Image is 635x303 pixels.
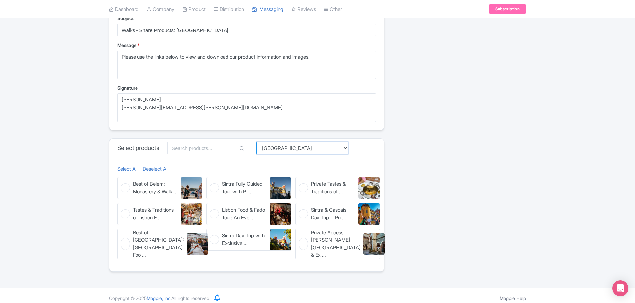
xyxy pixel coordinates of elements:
[117,42,136,48] span: Message
[117,85,138,91] span: Signature
[612,280,628,296] div: Open Intercom Messenger
[270,229,291,250] img: Sintra Day Trip with Exclusive Pre-Opening Pena Palace
[133,206,178,221] span: Tastes & Traditions of Lisbon Food Tour
[147,295,171,301] span: Magpie, Inc.
[117,15,134,21] span: Subject
[500,295,526,301] a: Magpie Help
[358,203,380,225] img: Sintra & Cascais Day Trip + Private Early Access Pena Palace
[358,177,380,199] img: Private Tastes & Traditions of Lisbon Food Tour
[181,203,202,225] img: Tastes & Traditions of Lisbon Food Tour
[117,51,376,79] textarea: Please use the links below to view and download our product information and images.
[143,165,168,173] a: Deselect All
[187,233,208,255] img: Best of Bairro Alto: Lisbon Food & Wine Tour
[311,180,356,195] span: Private Tastes & Traditions of Lisbon Food Tour
[489,4,526,14] a: Subscription
[363,233,385,255] img: Private Access Pena Palace & Express Sintra Tour from Lisbon
[222,180,267,195] span: Sintra Fully Guided Tour with Pena Palace & Gardens and Quinta da Regaleira Upgrade
[117,144,159,152] h3: Select products
[133,180,178,195] span: Best of Belem: Monastery & Walking Tour with River Cruise
[181,177,202,199] img: Best of Belem: Monastery & Walking Tour with River Cruise
[311,229,361,259] span: Private Access Pena Palace & Express Sintra Tour from Lisbon
[311,206,356,221] span: Sintra & Cascais Day Trip + Private Early Access Pena Palace
[105,295,214,302] div: Copyright © 2025 All rights reserved.
[222,206,267,221] span: Lisbon Food & Fado Tour: An Evening Out in Mouraria & Alfama
[117,93,376,122] textarea: [PERSON_NAME] [PERSON_NAME][EMAIL_ADDRESS][PERSON_NAME][DOMAIN_NAME]
[222,232,267,247] span: Sintra Day Trip with Exclusive Pre-Opening Pena Palace
[167,142,248,154] input: Search products...
[133,229,184,259] span: Best of Bairro Alto: Lisbon Food & Wine Tour
[270,177,291,199] img: Sintra Fully Guided Tour with Pena Palace & Gardens and Quinta da Regaleira Upgrade
[270,203,291,225] img: Lisbon Food & Fado Tour: An Evening Out in Mouraria & Alfama
[117,165,137,173] a: Select All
